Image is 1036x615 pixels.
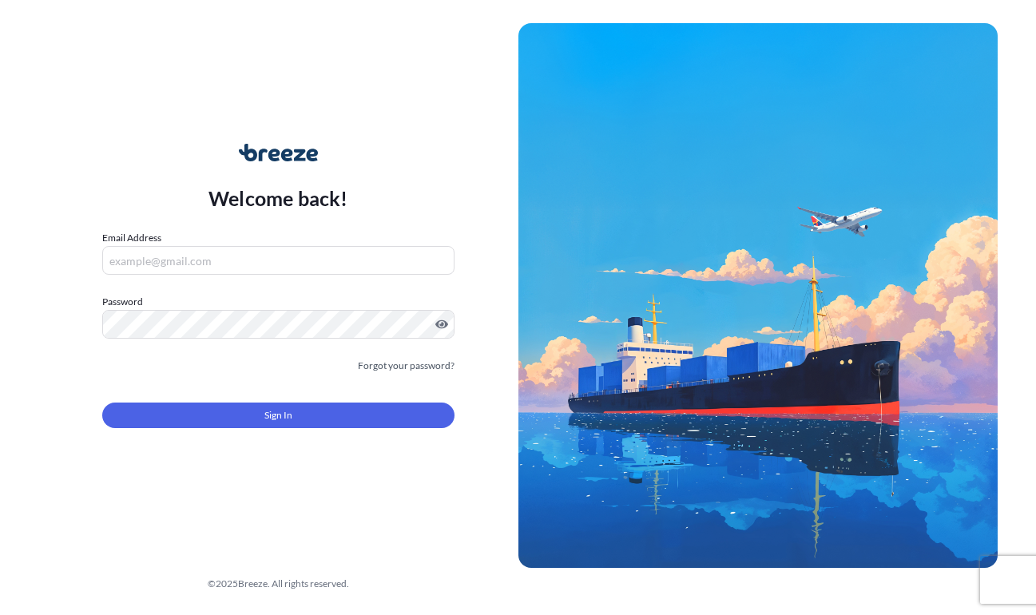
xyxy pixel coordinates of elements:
[102,246,454,275] input: example@gmail.com
[102,403,454,428] button: Sign In
[264,407,292,423] span: Sign In
[102,294,454,310] label: Password
[38,576,518,592] div: © 2025 Breeze. All rights reserved.
[102,230,161,246] label: Email Address
[208,185,348,211] p: Welcome back!
[358,358,454,374] a: Forgot your password?
[518,23,998,568] img: Ship illustration
[435,318,448,331] button: Show password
